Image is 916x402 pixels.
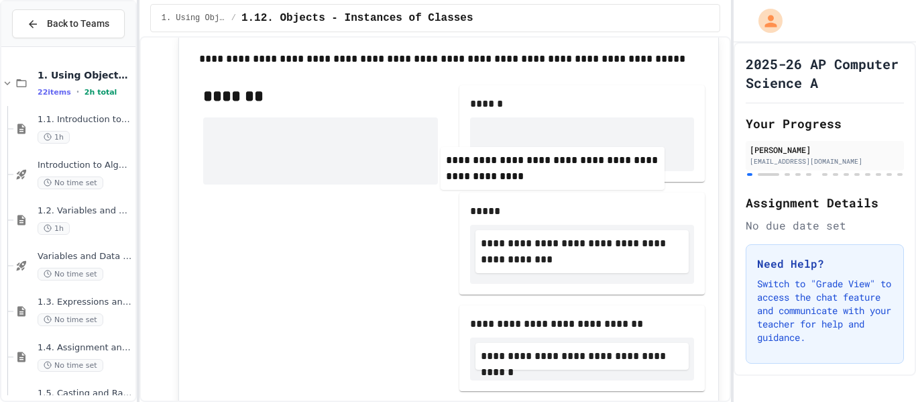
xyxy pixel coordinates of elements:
span: No time set [38,177,103,189]
span: Back to Teams [47,17,109,31]
span: / [231,13,236,23]
h3: Need Help? [757,256,893,272]
span: • [76,87,79,97]
span: 2h total [84,88,117,97]
h2: Assignment Details [746,193,904,212]
span: 1.3. Expressions and Output [New] [38,297,133,308]
span: Variables and Data Types - Quiz [38,251,133,262]
span: No time set [38,268,103,281]
div: No due date set [746,217,904,234]
span: Introduction to Algorithms, Programming, and Compilers [38,160,133,171]
div: My Account [744,5,786,36]
span: 1.4. Assignment and Input [38,342,133,354]
span: 1.5. Casting and Ranges of Values [38,388,133,399]
span: 1. Using Objects and Methods [38,69,133,81]
span: 1.1. Introduction to Algorithms, Programming, and Compilers [38,114,133,125]
span: 1.12. Objects - Instances of Classes [241,10,473,26]
span: No time set [38,313,103,326]
span: 1h [38,131,70,144]
div: [PERSON_NAME] [750,144,900,156]
h1: 2025-26 AP Computer Science A [746,54,904,92]
h2: Your Progress [746,114,904,133]
span: 1.2. Variables and Data Types [38,205,133,217]
span: 1h [38,222,70,235]
span: 22 items [38,88,71,97]
span: 1. Using Objects and Methods [162,13,226,23]
div: [EMAIL_ADDRESS][DOMAIN_NAME] [750,156,900,166]
p: Switch to "Grade View" to access the chat feature and communicate with your teacher for help and ... [757,277,893,344]
span: No time set [38,359,103,372]
button: Back to Teams [12,9,125,38]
